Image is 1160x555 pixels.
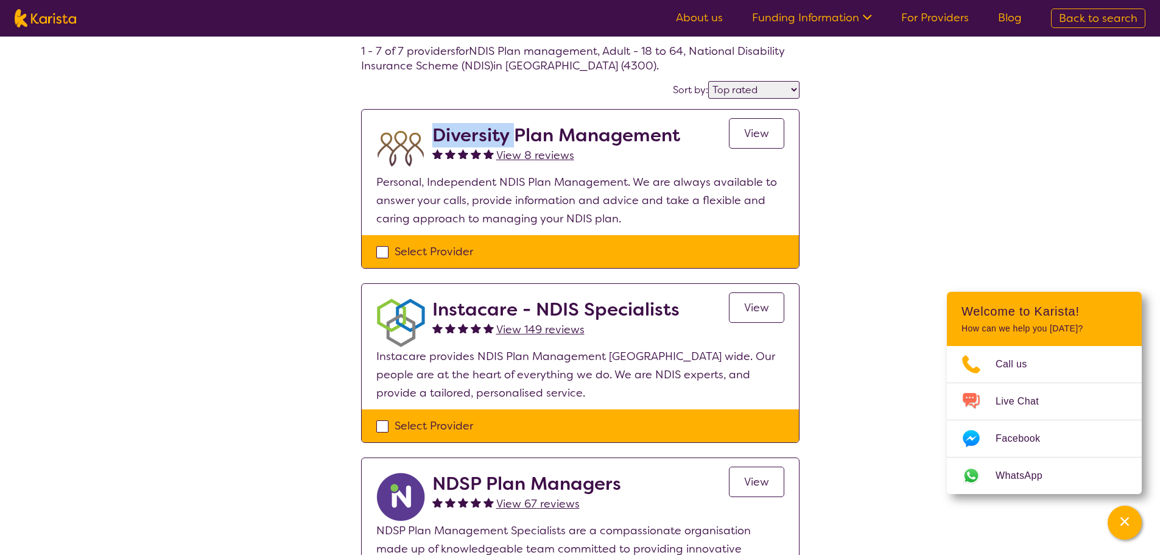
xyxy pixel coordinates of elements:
img: ryxpuxvt8mh1enfatjpo.png [376,473,425,521]
a: View [729,118,784,149]
a: View 149 reviews [496,320,585,339]
p: Instacare provides NDIS Plan Management [GEOGRAPHIC_DATA] wide. Our people are at the heart of ev... [376,347,784,402]
img: fullstar [445,149,455,159]
img: fullstar [445,323,455,333]
h2: Instacare - NDIS Specialists [432,299,680,320]
img: fullstar [471,149,481,159]
p: Personal, Independent NDIS Plan Management. We are always available to answer your calls, provide... [376,173,784,228]
span: WhatsApp [996,467,1057,485]
img: fullstar [445,497,455,507]
a: View 8 reviews [496,146,574,164]
a: Funding Information [752,10,872,25]
span: View [744,126,769,141]
img: fullstar [432,497,443,507]
span: View [744,475,769,489]
span: Facebook [996,430,1055,448]
h2: Welcome to Karista! [961,304,1127,319]
label: Sort by: [673,83,708,96]
span: View 149 reviews [496,322,585,337]
a: About us [676,10,723,25]
img: fullstar [483,149,494,159]
img: fullstar [432,323,443,333]
img: fullstar [432,149,443,159]
img: duqvjtfkvnzb31ymex15.png [376,124,425,173]
span: View 67 reviews [496,497,580,511]
a: View [729,292,784,323]
span: View 8 reviews [496,148,574,163]
span: Back to search [1059,11,1137,26]
span: View [744,300,769,315]
a: View [729,467,784,497]
span: Call us [996,355,1042,373]
p: How can we help you [DATE]? [961,323,1127,334]
h2: Diversity Plan Management [432,124,680,146]
img: fullstar [471,497,481,507]
a: View 67 reviews [496,495,580,513]
img: fullstar [458,323,468,333]
img: fullstar [471,323,481,333]
h2: NDSP Plan Managers [432,473,621,495]
a: For Providers [901,10,969,25]
img: fullstar [483,323,494,333]
img: fullstar [458,149,468,159]
img: fullstar [458,497,468,507]
ul: Choose channel [947,346,1142,494]
span: Live Chat [996,392,1053,411]
a: Back to search [1051,9,1145,28]
a: Blog [998,10,1022,25]
img: Karista logo [15,9,76,27]
img: fullstar [483,497,494,507]
img: obkhna0zu27zdd4ubuus.png [376,299,425,347]
a: Web link opens in a new tab. [947,458,1142,494]
div: Channel Menu [947,292,1142,494]
button: Channel Menu [1108,506,1142,540]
